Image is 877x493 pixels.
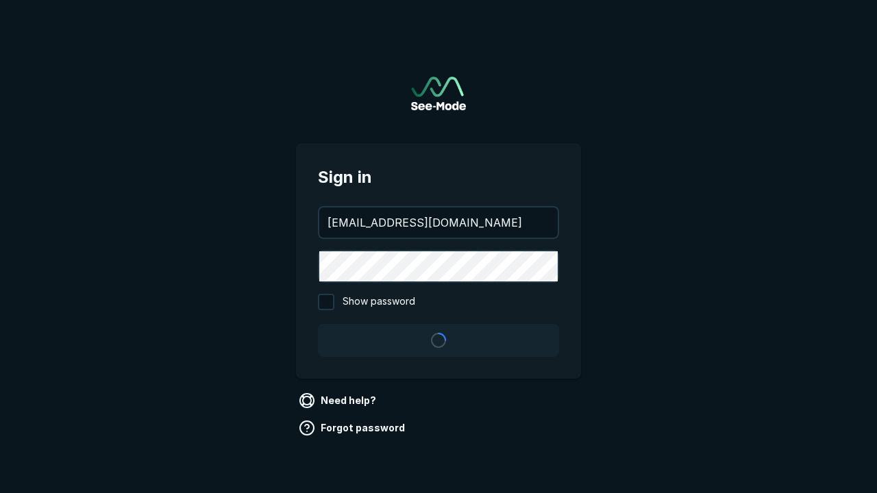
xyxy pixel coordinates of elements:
a: Forgot password [296,417,410,439]
span: Show password [343,294,415,310]
img: See-Mode Logo [411,77,466,110]
input: your@email.com [319,207,558,238]
span: Sign in [318,165,559,190]
a: Go to sign in [411,77,466,110]
a: Need help? [296,390,382,412]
